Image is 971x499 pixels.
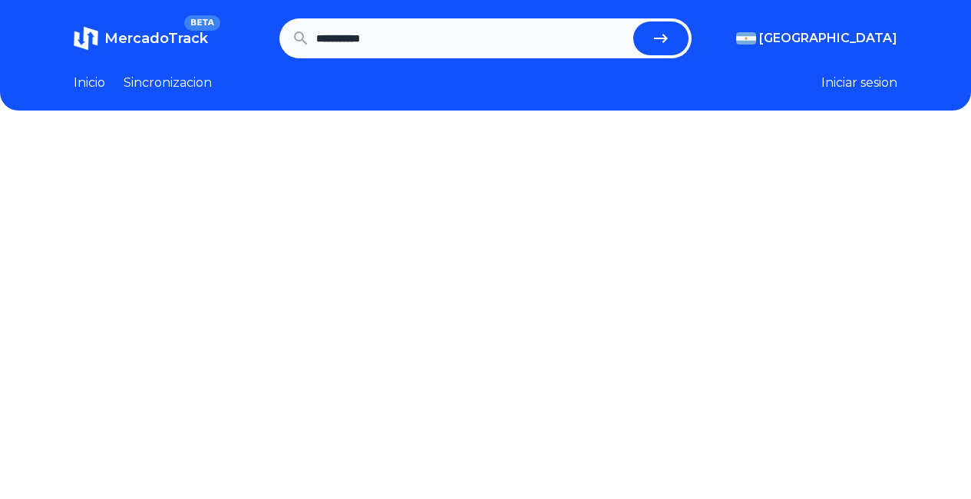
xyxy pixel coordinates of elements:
img: Argentina [736,32,756,45]
span: BETA [184,15,220,31]
button: Iniciar sesion [821,74,897,92]
a: MercadoTrackBETA [74,26,208,51]
a: Sincronizacion [124,74,212,92]
span: [GEOGRAPHIC_DATA] [759,29,897,48]
a: Inicio [74,74,105,92]
img: MercadoTrack [74,26,98,51]
button: [GEOGRAPHIC_DATA] [736,29,897,48]
span: MercadoTrack [104,30,208,47]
